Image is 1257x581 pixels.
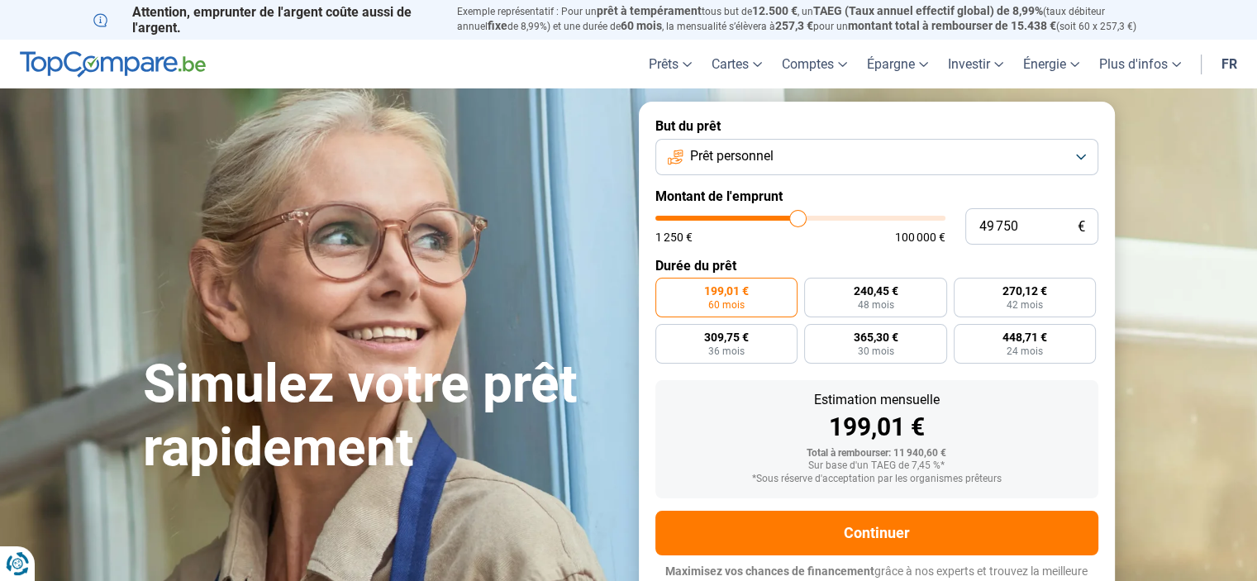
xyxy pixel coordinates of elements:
[1007,300,1043,310] span: 42 mois
[655,258,1098,274] label: Durée du prêt
[1002,285,1047,297] span: 270,12 €
[621,19,662,32] span: 60 mois
[772,40,857,88] a: Comptes
[655,231,693,243] span: 1 250 €
[857,300,893,310] span: 48 mois
[655,118,1098,134] label: But du prêt
[669,448,1085,460] div: Total à rembourser: 11 940,60 €
[655,188,1098,204] label: Montant de l'emprunt
[1212,40,1247,88] a: fr
[669,393,1085,407] div: Estimation mensuelle
[857,346,893,356] span: 30 mois
[665,564,874,578] span: Maximisez vos chances de financement
[597,4,702,17] span: prêt à tempérament
[848,19,1056,32] span: montant total à rembourser de 15.438 €
[752,4,798,17] span: 12.500 €
[457,4,1164,34] p: Exemple représentatif : Pour un tous but de , un (taux débiteur annuel de 8,99%) et une durée de ...
[20,51,206,78] img: TopCompare
[690,147,774,165] span: Prêt personnel
[702,40,772,88] a: Cartes
[704,285,749,297] span: 199,01 €
[895,231,945,243] span: 100 000 €
[655,139,1098,175] button: Prêt personnel
[639,40,702,88] a: Prêts
[1078,220,1085,234] span: €
[488,19,507,32] span: fixe
[1089,40,1191,88] a: Plus d'infos
[1002,331,1047,343] span: 448,71 €
[93,4,437,36] p: Attention, emprunter de l'argent coûte aussi de l'argent.
[857,40,938,88] a: Épargne
[853,285,898,297] span: 240,45 €
[669,474,1085,485] div: *Sous réserve d'acceptation par les organismes prêteurs
[775,19,813,32] span: 257,3 €
[1013,40,1089,88] a: Énergie
[938,40,1013,88] a: Investir
[669,460,1085,472] div: Sur base d'un TAEG de 7,45 %*
[813,4,1043,17] span: TAEG (Taux annuel effectif global) de 8,99%
[853,331,898,343] span: 365,30 €
[655,511,1098,555] button: Continuer
[708,300,745,310] span: 60 mois
[708,346,745,356] span: 36 mois
[669,415,1085,440] div: 199,01 €
[1007,346,1043,356] span: 24 mois
[143,353,619,480] h1: Simulez votre prêt rapidement
[704,331,749,343] span: 309,75 €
